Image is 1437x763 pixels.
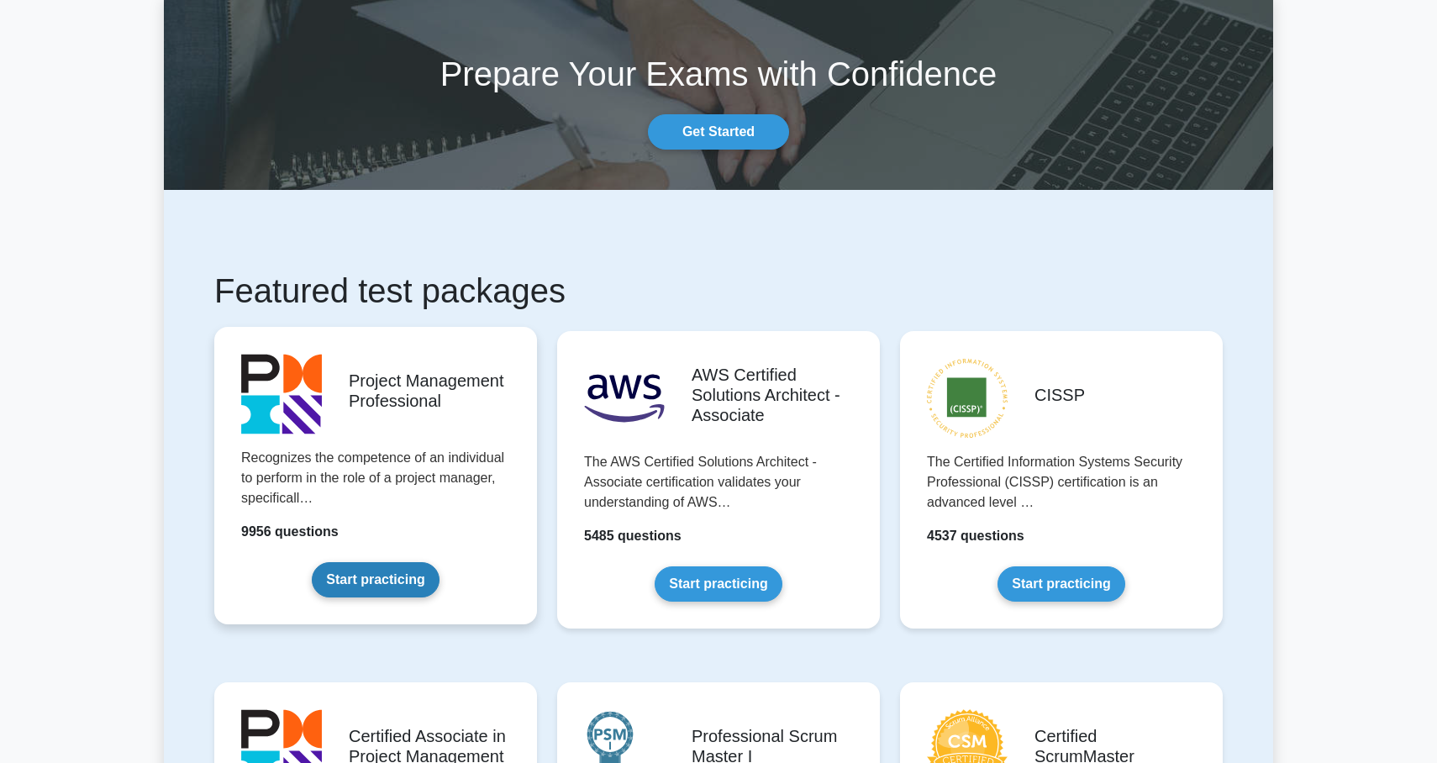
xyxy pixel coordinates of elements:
h1: Featured test packages [214,271,1223,311]
a: Start practicing [655,566,782,602]
a: Get Started [648,114,789,150]
a: Start practicing [997,566,1124,602]
h1: Prepare Your Exams with Confidence [164,54,1273,94]
a: Start practicing [312,562,439,597]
